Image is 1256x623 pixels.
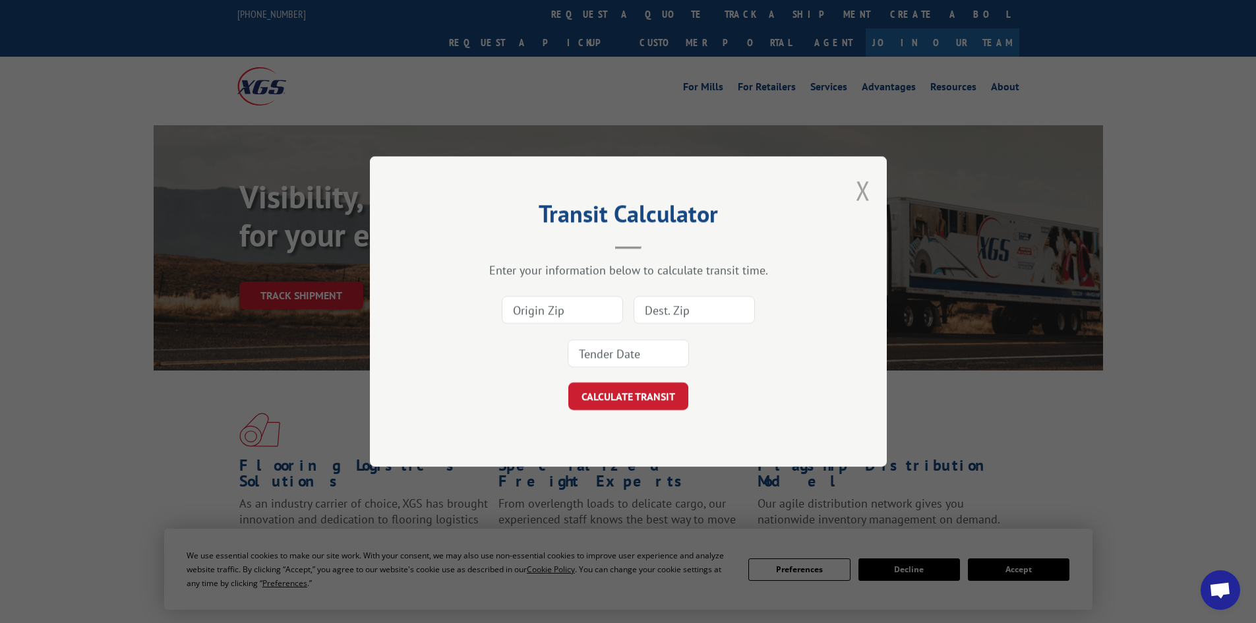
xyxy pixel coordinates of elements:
[436,262,821,278] div: Enter your information below to calculate transit time.
[1201,570,1240,610] div: Open chat
[436,204,821,229] h2: Transit Calculator
[502,296,623,324] input: Origin Zip
[856,173,870,208] button: Close modal
[568,340,689,367] input: Tender Date
[568,382,688,410] button: CALCULATE TRANSIT
[634,296,755,324] input: Dest. Zip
